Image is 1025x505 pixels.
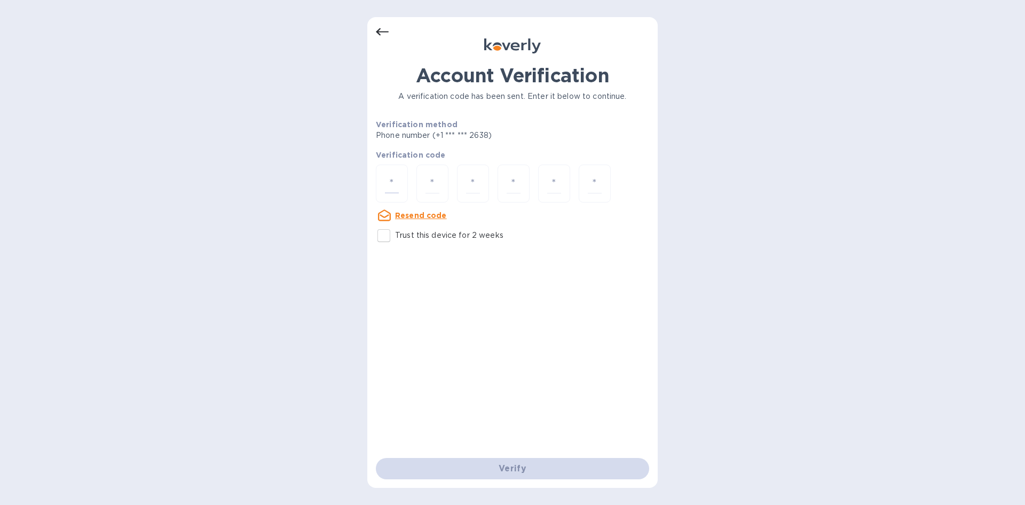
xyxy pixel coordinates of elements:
p: Trust this device for 2 weeks [395,230,503,241]
u: Resend code [395,211,447,220]
p: Verification code [376,150,649,160]
p: Phone number (+1 *** *** 2638) [376,130,573,141]
h1: Account Verification [376,64,649,87]
p: A verification code has been sent. Enter it below to continue. [376,91,649,102]
b: Verification method [376,120,458,129]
